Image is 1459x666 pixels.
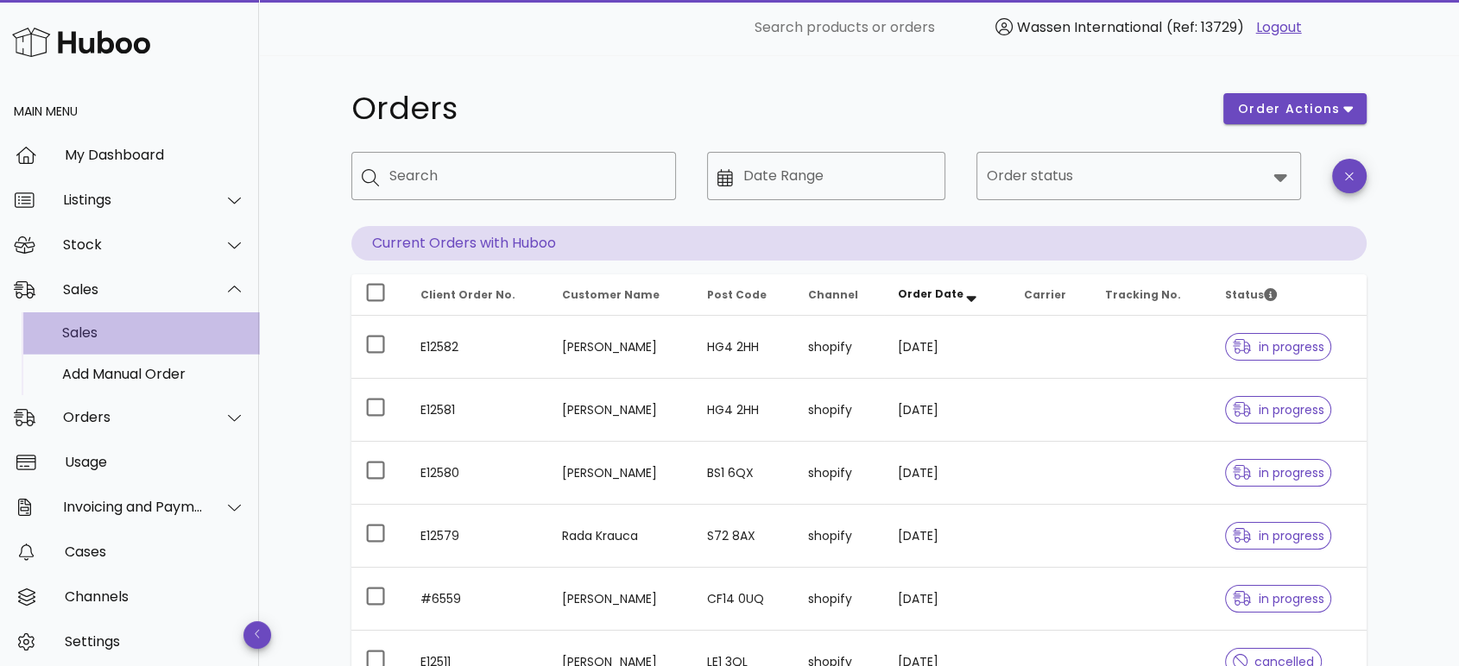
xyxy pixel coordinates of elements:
div: My Dashboard [65,147,245,163]
td: E12579 [407,505,548,568]
td: [DATE] [884,568,1010,631]
th: Channel [794,274,884,316]
span: Order Date [898,286,963,301]
td: [PERSON_NAME] [548,442,693,505]
td: [DATE] [884,505,1010,568]
td: [PERSON_NAME] [548,379,693,442]
div: Sales [63,281,204,298]
span: in progress [1233,593,1324,605]
span: Carrier [1024,287,1066,302]
div: Sales [62,324,245,341]
span: Customer Name [562,287,660,302]
span: in progress [1233,530,1324,542]
td: [PERSON_NAME] [548,568,693,631]
td: [DATE] [884,379,1010,442]
a: Logout [1256,17,1302,38]
p: Current Orders with Huboo [351,226,1367,261]
td: shopify [794,442,884,505]
td: E12581 [407,379,548,442]
span: in progress [1233,341,1324,353]
td: S72 8AX [693,505,794,568]
td: #6559 [407,568,548,631]
td: shopify [794,505,884,568]
div: Orders [63,409,204,425]
span: Wassen International [1017,17,1162,37]
span: (Ref: 13729) [1166,17,1244,37]
td: HG4 2HH [693,379,794,442]
div: Stock [63,236,204,253]
div: Settings [65,633,245,650]
td: BS1 6QX [693,442,794,505]
td: [DATE] [884,316,1010,379]
div: Usage [65,454,245,470]
div: Channels [65,588,245,605]
div: Order status [976,152,1301,200]
div: Add Manual Order [62,366,245,382]
td: Rada Krauca [548,505,693,568]
span: Status [1225,287,1277,302]
div: Listings [63,192,204,208]
td: E12582 [407,316,548,379]
h1: Orders [351,93,1203,124]
td: E12580 [407,442,548,505]
th: Status [1211,274,1367,316]
th: Tracking No. [1091,274,1211,316]
span: in progress [1233,404,1324,416]
img: Huboo Logo [12,23,150,60]
span: Tracking No. [1105,287,1181,302]
button: order actions [1223,93,1367,124]
td: HG4 2HH [693,316,794,379]
td: CF14 0UQ [693,568,794,631]
td: [PERSON_NAME] [548,316,693,379]
span: in progress [1233,467,1324,479]
div: Cases [65,543,245,560]
th: Customer Name [548,274,693,316]
td: shopify [794,568,884,631]
th: Post Code [693,274,794,316]
span: Post Code [707,287,767,302]
span: order actions [1237,100,1341,118]
th: Client Order No. [407,274,548,316]
span: Client Order No. [420,287,515,302]
td: shopify [794,379,884,442]
th: Carrier [1010,274,1091,316]
td: [DATE] [884,442,1010,505]
span: Channel [808,287,858,302]
th: Order Date: Sorted descending. Activate to remove sorting. [884,274,1010,316]
div: Invoicing and Payments [63,499,204,515]
td: shopify [794,316,884,379]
